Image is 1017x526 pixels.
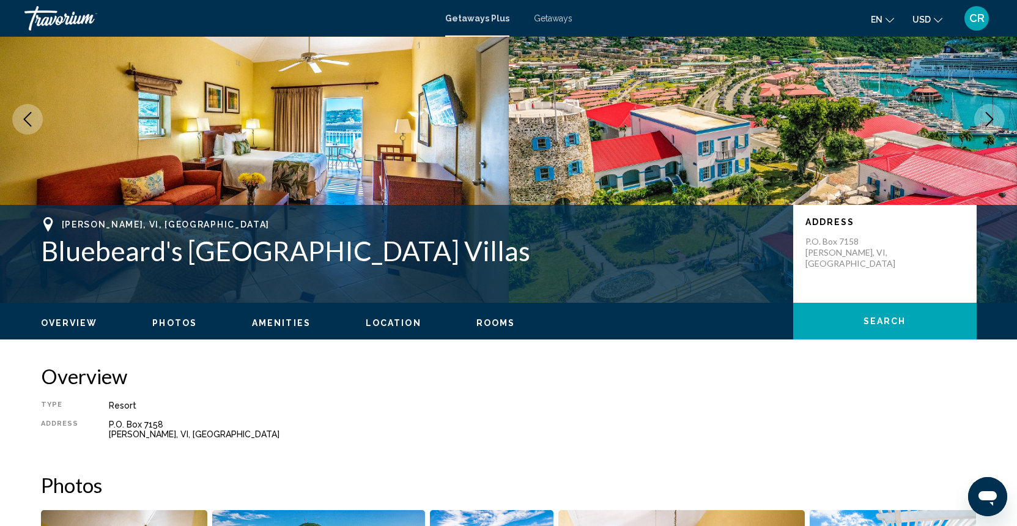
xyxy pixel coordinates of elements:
[969,12,985,24] span: CR
[366,318,421,328] span: Location
[912,15,931,24] span: USD
[805,217,964,227] p: Address
[109,420,976,439] div: P.O. Box 7158 [PERSON_NAME], VI, [GEOGRAPHIC_DATA]
[445,13,509,23] a: Getaways Plus
[961,6,993,31] button: User Menu
[864,317,906,327] span: Search
[974,104,1005,135] button: Next image
[152,318,197,328] span: Photos
[41,318,98,328] span: Overview
[968,477,1007,516] iframe: Button to launch messaging window
[41,235,781,267] h1: Bluebeard's [GEOGRAPHIC_DATA] Villas
[12,104,43,135] button: Previous image
[41,401,79,410] div: Type
[41,473,977,497] h2: Photos
[252,317,311,328] button: Amenities
[805,236,903,269] p: P.O. Box 7158 [PERSON_NAME], VI, [GEOGRAPHIC_DATA]
[41,364,977,388] h2: Overview
[476,317,516,328] button: Rooms
[476,318,516,328] span: Rooms
[793,303,977,339] button: Search
[534,13,572,23] a: Getaways
[62,220,270,229] span: [PERSON_NAME], VI, [GEOGRAPHIC_DATA]
[152,317,197,328] button: Photos
[252,318,311,328] span: Amenities
[109,401,976,410] div: Resort
[366,317,421,328] button: Location
[41,420,79,439] div: Address
[41,317,98,328] button: Overview
[871,10,894,28] button: Change language
[871,15,882,24] span: en
[912,10,942,28] button: Change currency
[24,6,433,31] a: Travorium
